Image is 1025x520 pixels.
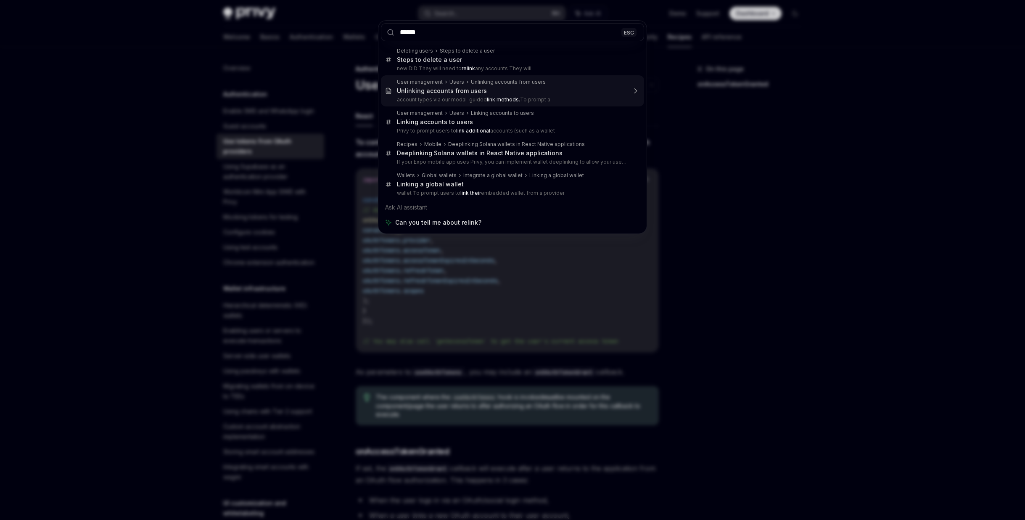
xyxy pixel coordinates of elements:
[529,172,584,179] div: Linking a global wallet
[397,48,433,54] div: Deleting users
[471,110,534,117] div: Linking accounts to users
[397,79,443,85] div: User management
[397,56,462,64] div: Steps to delete a user
[449,110,464,117] div: Users
[397,149,563,157] div: Deeplinking Solana wallets in React Native applications
[397,127,626,134] p: Privy to prompt users to accounts (such as a wallet
[487,96,520,103] b: link methods.
[463,172,523,179] div: Integrate a global wallet
[397,180,464,188] div: Linking a global wallet
[397,110,443,117] div: User management
[456,127,490,134] b: link additional
[397,172,415,179] div: Wallets
[621,28,637,37] div: ESC
[424,141,441,148] div: Mobile
[397,65,626,72] p: new DID They will need to any accounts They will
[460,190,481,196] b: link their
[448,141,585,148] div: Deeplinking Solana wallets in React Native applications
[471,79,546,85] div: Unlinking accounts from users
[397,159,626,165] p: If your Expo mobile app uses Privy, you can implement wallet deeplinking to allow your users to conn
[462,65,475,72] b: relink
[449,79,464,85] div: Users
[422,172,457,179] div: Global wallets
[395,218,481,227] span: Can you tell me about relink?
[397,190,626,196] p: wallet To prompt users to embedded wallet from a provider
[397,118,473,126] div: Linking accounts to users
[397,87,487,95] div: Unlinking accounts from users
[397,96,626,103] p: account types via our modal-guided To prompt a
[440,48,495,54] div: Steps to delete a user
[381,200,644,215] div: Ask AI assistant
[397,141,417,148] div: Recipes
